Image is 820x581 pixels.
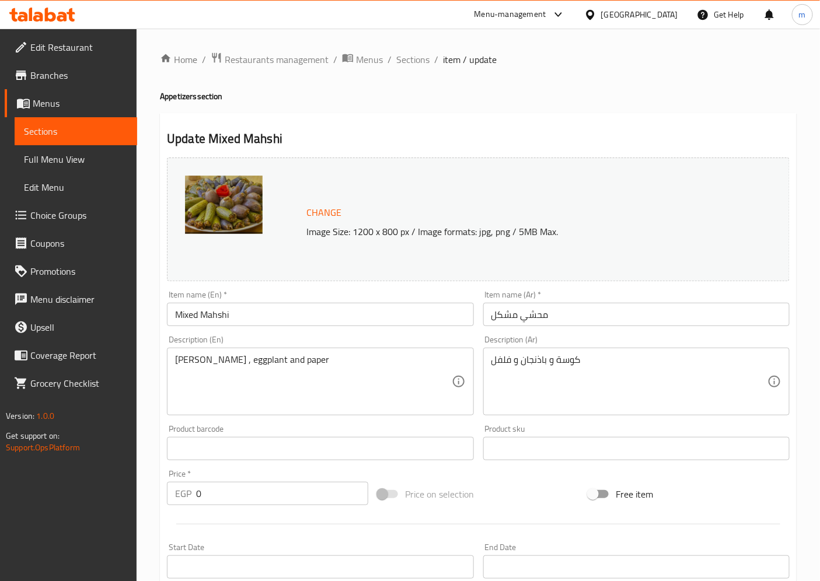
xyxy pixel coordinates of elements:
[30,40,128,54] span: Edit Restaurant
[196,482,368,505] input: Please enter price
[175,354,451,409] textarea: [PERSON_NAME] , eggplant and paper
[5,341,137,369] a: Coverage Report
[30,264,128,278] span: Promotions
[167,303,473,326] input: Enter name En
[30,292,128,306] span: Menu disclaimer
[443,52,497,66] span: item / update
[160,52,797,67] nav: breadcrumb
[6,428,60,443] span: Get support on:
[185,176,263,234] img: mmw_638716838485235860
[483,437,790,460] input: Please enter product sku
[167,437,473,460] input: Please enter product barcode
[211,52,329,67] a: Restaurants management
[30,68,128,82] span: Branches
[616,487,653,501] span: Free item
[160,90,797,102] h4: Appetizers section
[24,124,128,138] span: Sections
[24,152,128,166] span: Full Menu View
[474,8,546,22] div: Menu-management
[5,33,137,61] a: Edit Restaurant
[799,8,806,21] span: m
[33,96,128,110] span: Menus
[5,285,137,313] a: Menu disclaimer
[5,229,137,257] a: Coupons
[302,225,742,239] p: Image Size: 1200 x 800 px / Image formats: jpg, png / 5MB Max.
[36,408,54,423] span: 1.0.0
[30,376,128,390] span: Grocery Checklist
[30,320,128,334] span: Upsell
[15,173,137,201] a: Edit Menu
[333,52,337,66] li: /
[302,201,346,225] button: Change
[405,487,474,501] span: Price on selection
[175,487,191,501] p: EGP
[6,408,34,423] span: Version:
[15,117,137,145] a: Sections
[30,348,128,362] span: Coverage Report
[30,236,128,250] span: Coupons
[15,145,137,173] a: Full Menu View
[601,8,678,21] div: [GEOGRAPHIC_DATA]
[5,89,137,117] a: Menus
[434,52,438,66] li: /
[5,61,137,89] a: Branches
[5,369,137,397] a: Grocery Checklist
[306,204,341,221] span: Change
[483,303,790,326] input: Enter name Ar
[356,52,383,66] span: Menus
[24,180,128,194] span: Edit Menu
[342,52,383,67] a: Menus
[6,440,80,455] a: Support.OpsPlatform
[160,52,197,66] a: Home
[5,201,137,229] a: Choice Groups
[491,354,767,409] textarea: كوسة و باذنجان و فلفل
[5,313,137,341] a: Upsell
[396,52,430,66] a: Sections
[202,52,206,66] li: /
[225,52,329,66] span: Restaurants management
[167,130,790,148] h2: Update Mixed Mahshi
[30,208,128,222] span: Choice Groups
[5,257,137,285] a: Promotions
[388,52,392,66] li: /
